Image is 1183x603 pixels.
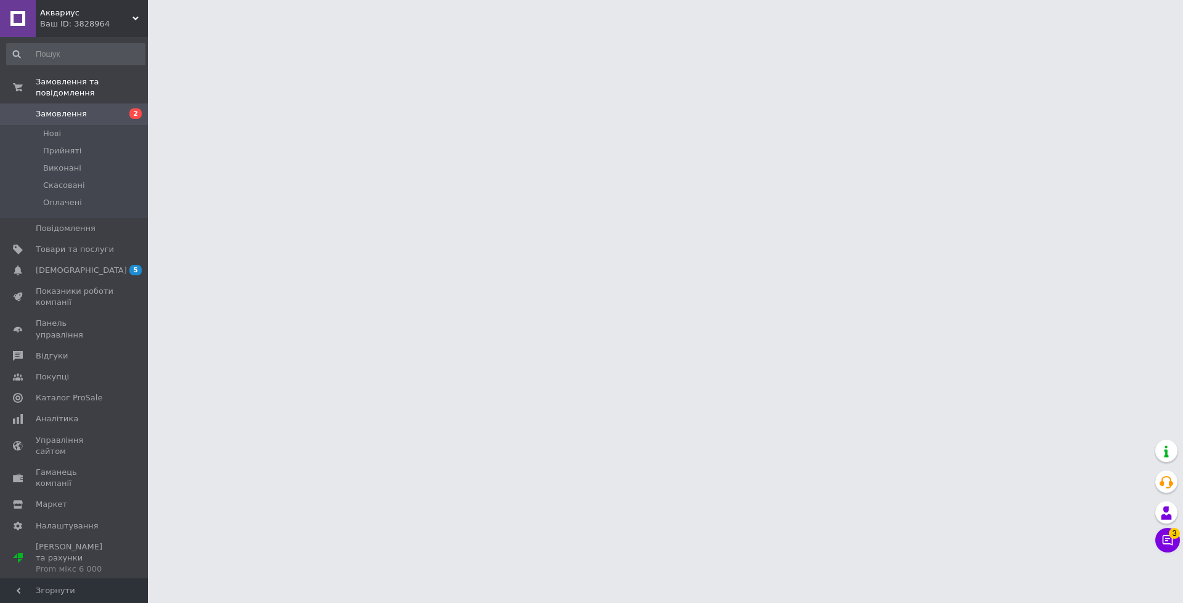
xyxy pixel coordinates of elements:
[43,145,81,156] span: Прийняті
[36,499,67,510] span: Маркет
[36,350,68,362] span: Відгуки
[36,520,99,532] span: Налаштування
[36,76,148,99] span: Замовлення та повідомлення
[1155,528,1180,552] button: Чат з покупцем3
[36,392,102,403] span: Каталог ProSale
[36,371,69,382] span: Покупці
[43,163,81,174] span: Виконані
[36,435,114,457] span: Управління сайтом
[36,265,127,276] span: [DEMOGRAPHIC_DATA]
[129,265,142,275] span: 5
[40,18,148,30] div: Ваш ID: 3828964
[43,197,82,208] span: Оплачені
[36,318,114,340] span: Панель управління
[36,244,114,255] span: Товари та послуги
[36,541,114,575] span: [PERSON_NAME] та рахунки
[36,286,114,308] span: Показники роботи компанії
[36,413,78,424] span: Аналітика
[43,128,61,139] span: Нові
[36,467,114,489] span: Гаманець компанії
[6,43,145,65] input: Пошук
[36,223,96,234] span: Повідомлення
[43,180,85,191] span: Скасовані
[36,108,87,119] span: Замовлення
[1169,528,1180,539] span: 3
[40,7,132,18] span: Аквариус
[129,108,142,119] span: 2
[36,564,114,575] div: Prom мікс 6 000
